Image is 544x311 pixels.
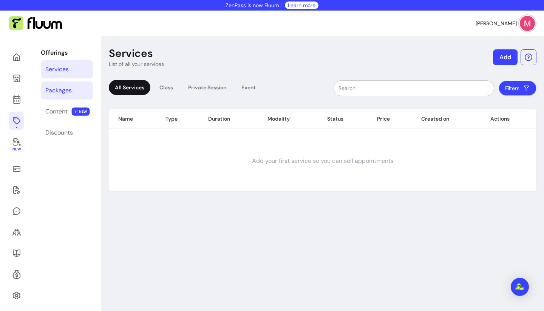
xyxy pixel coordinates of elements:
[476,16,535,31] button: avatar[PERSON_NAME]
[156,109,199,129] th: Type
[226,2,282,9] p: ZenPass is now Fluum !
[9,202,24,220] a: My Messages
[338,84,489,92] input: Search
[12,147,20,152] span: New
[199,109,258,129] th: Duration
[182,80,232,95] div: Private Session
[109,47,153,60] p: Services
[41,103,93,121] a: Content NEW
[9,244,24,262] a: Resources
[9,69,24,87] a: My Page
[109,60,164,68] p: List of all your services
[45,107,68,116] div: Content
[153,80,179,95] div: Class
[72,107,90,116] span: NEW
[476,20,517,27] span: [PERSON_NAME]
[45,128,73,137] div: Discounts
[41,60,93,78] a: Services
[45,86,72,95] div: Packages
[9,265,24,283] a: Refer & Earn
[412,109,481,129] th: Created on
[258,109,318,129] th: Modality
[9,112,24,130] a: Offerings
[368,109,412,129] th: Price
[481,109,536,129] th: Actions
[41,48,93,57] p: Offerings
[9,133,24,157] a: New
[9,160,24,178] a: Sales
[9,48,24,66] a: Home
[109,80,150,95] div: All Services
[9,90,24,109] a: Calendar
[511,278,529,296] div: Open Intercom Messenger
[288,2,315,9] a: Learn more
[318,109,368,129] th: Status
[109,109,156,129] th: Name
[9,16,62,31] img: Fluum Logo
[9,286,24,305] a: Settings
[41,124,93,142] a: Discounts
[109,131,536,191] td: Add your first service so you can sell appointments
[493,49,518,65] button: Add
[520,16,535,31] img: avatar
[9,223,24,241] a: Clients
[499,81,536,96] button: Filters
[45,65,69,74] div: Services
[41,81,93,100] a: Packages
[9,181,24,199] a: Waivers
[235,80,262,95] div: Event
